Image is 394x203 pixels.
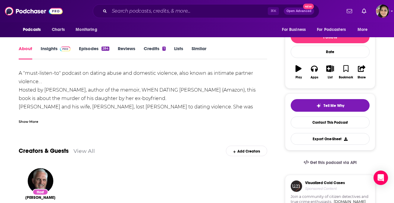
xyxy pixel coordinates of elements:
[118,46,135,59] a: Reviews
[60,47,70,51] img: Podchaser Pro
[305,186,345,191] h4: Sponsored Content
[71,24,105,35] button: open menu
[282,26,306,34] span: For Business
[291,46,370,58] div: Rate
[192,46,206,59] a: Similar
[291,61,306,83] button: Play
[291,133,370,145] button: Export One-Sheet
[354,61,370,83] button: Share
[316,103,321,108] img: tell me why sparkle
[311,76,318,79] div: Apps
[93,4,319,18] div: Search podcasts, credits, & more...
[374,171,388,185] div: Open Intercom Messenger
[28,168,53,194] img: Bill Mitchell
[358,76,366,79] div: Share
[79,46,109,59] a: Episodes284
[25,195,55,200] span: [PERSON_NAME]
[291,99,370,112] button: tell me why sparkleTell Me Why
[284,8,314,15] button: Open AdvancedNew
[305,180,345,185] h3: Visualized Cold Cases
[322,61,338,83] button: List
[48,24,68,35] a: Charts
[306,61,322,83] button: Apps
[358,26,368,34] span: More
[353,24,375,35] button: open menu
[376,5,389,18] span: Logged in as shelbyjanner
[291,180,302,192] img: coldCase.18b32719.png
[338,61,354,83] button: Bookmark
[109,6,268,16] input: Search podcasts, credits, & more...
[102,47,109,51] div: 284
[33,189,48,195] div: Host
[19,147,69,155] a: Creators & Guests
[73,148,95,154] a: View All
[317,26,346,34] span: For Podcasters
[278,24,313,35] button: open menu
[144,46,165,59] a: Credits1
[295,76,302,79] div: Play
[328,76,333,79] div: List
[291,117,370,128] a: Contact This Podcast
[19,24,48,35] button: open menu
[310,160,357,165] span: Get this podcast via API
[286,10,311,13] span: Open Advanced
[268,7,279,15] span: ⌘ K
[76,26,97,34] span: Monitoring
[23,26,41,34] span: Podcasts
[162,47,165,51] div: 1
[376,5,389,18] img: User Profile
[324,103,344,108] span: Tell Me Why
[226,146,267,156] div: Add Creators
[41,46,70,59] a: InsightsPodchaser Pro
[313,24,355,35] button: open menu
[359,6,369,16] a: Show notifications dropdown
[52,26,65,34] span: Charts
[299,155,361,170] a: Get this podcast via API
[339,76,353,79] div: Bookmark
[5,5,63,17] img: Podchaser - Follow, Share and Rate Podcasts
[174,46,183,59] a: Lists
[25,195,55,200] a: Bill Mitchell
[19,46,32,59] a: About
[376,5,389,18] button: Show profile menu
[303,4,314,9] span: New
[344,6,355,16] a: Show notifications dropdown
